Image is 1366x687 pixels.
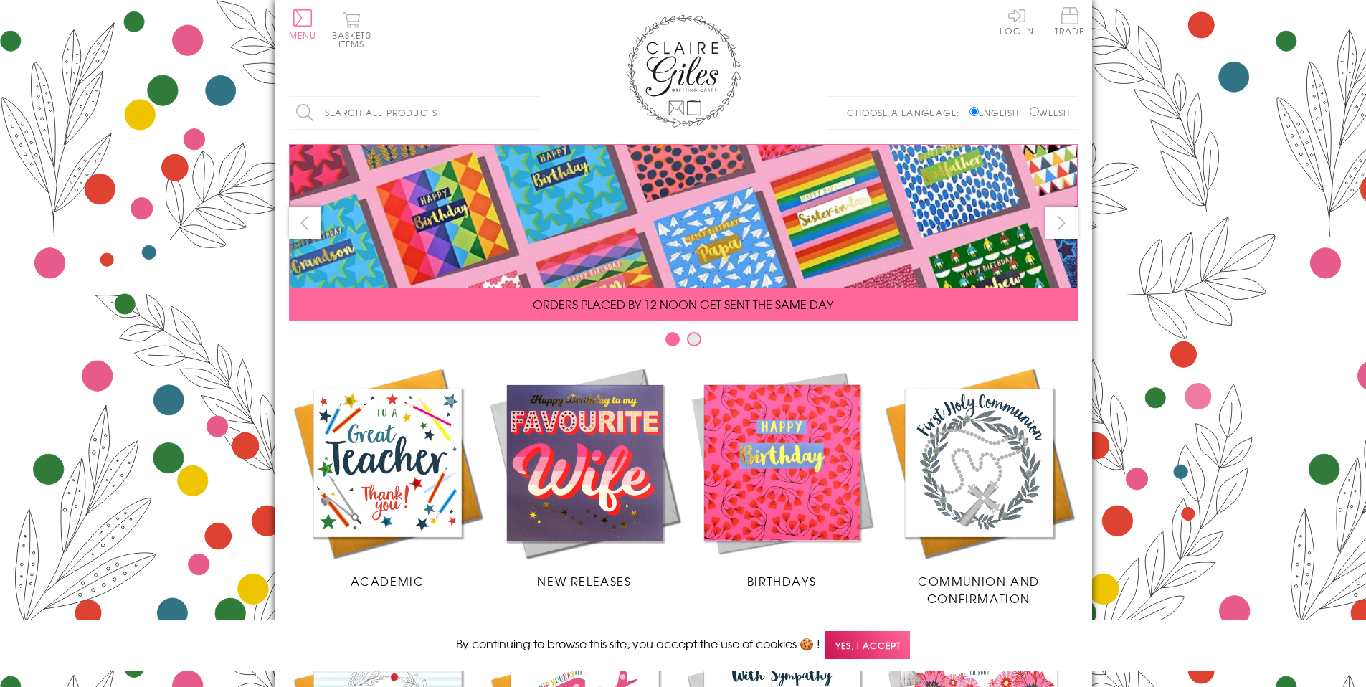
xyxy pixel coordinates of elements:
[338,29,371,50] span: 0 items
[665,332,680,346] button: Carousel Page 1 (Current Slide)
[1000,7,1034,35] a: Log In
[881,364,1078,607] a: Communion and Confirmation
[1030,107,1039,116] input: Welsh
[1055,7,1085,35] span: Trade
[1055,7,1085,38] a: Trade
[289,97,540,129] input: Search all products
[626,14,741,128] img: Claire Giles Greetings Cards
[1045,207,1078,239] button: next
[526,97,540,129] input: Search
[847,106,967,119] p: Choose a language:
[1030,106,1071,119] label: Welsh
[969,107,979,116] input: English
[533,295,833,313] span: ORDERS PLACED BY 12 NOON GET SENT THE SAME DAY
[289,29,317,42] span: Menu
[537,572,631,589] span: New Releases
[351,572,424,589] span: Academic
[289,331,1078,354] div: Carousel Pagination
[969,106,1026,119] label: English
[289,364,486,589] a: Academic
[747,572,816,589] span: Birthdays
[825,631,910,659] span: Yes, I accept
[289,207,321,239] button: prev
[486,364,683,589] a: New Releases
[289,9,317,39] button: Menu
[918,572,1040,607] span: Communion and Confirmation
[687,332,701,346] button: Carousel Page 2
[332,11,371,48] button: Basket0 items
[683,364,881,589] a: Birthdays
